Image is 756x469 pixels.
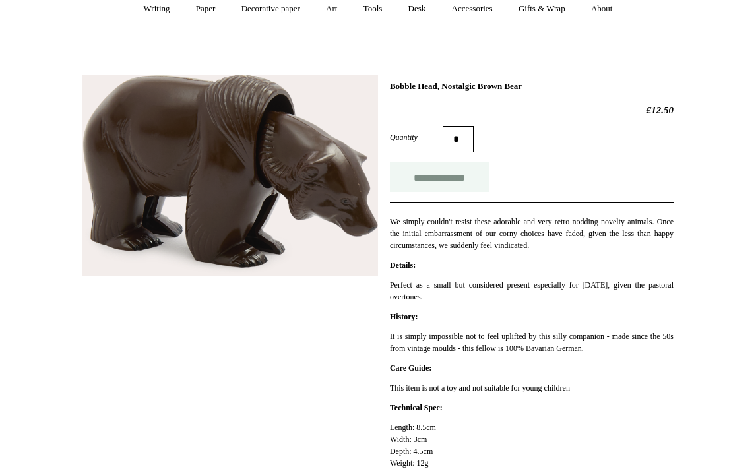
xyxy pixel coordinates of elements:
h1: Bobble Head, Nostalgic Brown Bear [390,81,674,92]
strong: Details: [390,261,416,270]
p: It is simply impossible not to feel uplifted by this silly companion - made since the 50s from vi... [390,330,674,354]
p: This item is not a toy and not suitable for young children [390,382,674,394]
h2: £12.50 [390,104,674,116]
p: Perfect as a small but considered present especially for [DATE], given the pastoral overtones. [390,279,674,303]
strong: Technical Spec: [390,403,443,412]
label: Quantity [390,131,443,143]
p: We simply couldn't resist these adorable and very retro nodding novelty animals. Once the initial... [390,216,674,251]
strong: History: [390,312,418,321]
img: Bobble Head, Nostalgic Brown Bear [82,75,378,276]
strong: Care Guide: [390,363,431,373]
